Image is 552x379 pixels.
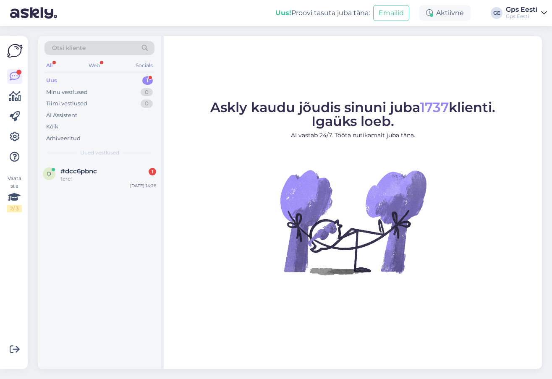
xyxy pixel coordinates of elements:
[46,99,87,108] div: Tiimi vestlused
[60,167,97,175] span: #dcc6pbnc
[491,7,502,19] div: GE
[46,134,81,143] div: Arhiveeritud
[506,13,538,20] div: Gps Eesti
[60,175,156,183] div: tere!
[277,146,429,298] img: No Chat active
[506,6,547,20] a: Gps EestiGps Eesti
[46,111,77,120] div: AI Assistent
[420,99,449,115] span: 1737
[130,183,156,189] div: [DATE] 14:26
[419,5,471,21] div: Aktiivne
[142,76,153,85] div: 1
[210,99,495,129] span: Askly kaudu jõudis sinuni juba klienti. Igaüks loeb.
[47,170,51,177] span: d
[87,60,102,71] div: Web
[275,9,291,17] b: Uus!
[149,168,156,175] div: 1
[210,131,495,140] p: AI vastab 24/7. Tööta nutikamalt juba täna.
[141,99,153,108] div: 0
[46,76,57,85] div: Uus
[52,44,86,52] span: Otsi kliente
[44,60,54,71] div: All
[80,149,119,157] span: Uued vestlused
[275,8,370,18] div: Proovi tasuta juba täna:
[373,5,409,21] button: Emailid
[46,88,88,97] div: Minu vestlused
[134,60,154,71] div: Socials
[506,6,538,13] div: Gps Eesti
[46,123,58,131] div: Kõik
[7,43,23,59] img: Askly Logo
[7,175,22,212] div: Vaata siia
[7,205,22,212] div: 2 / 3
[141,88,153,97] div: 0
